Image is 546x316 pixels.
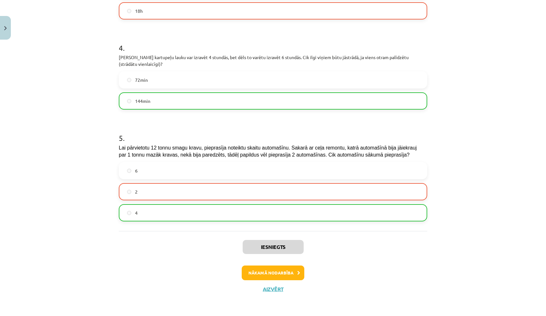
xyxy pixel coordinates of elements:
span: 2 [135,189,138,195]
img: icon-close-lesson-0947bae3869378f0d4975bcd49f059093ad1ed9edebbc8119c70593378902aed.svg [4,26,7,30]
span: 144min [135,98,150,104]
h1: 4 . [119,32,427,52]
input: 72min [127,78,131,82]
input: 4 [127,211,131,215]
span: 6 [135,167,138,174]
input: 6 [127,169,131,173]
input: 2 [127,190,131,194]
button: Iesniegts [243,240,304,254]
input: 144min [127,99,131,103]
button: Aizvērt [261,286,285,292]
span: 4 [135,210,138,216]
p: [PERSON_NAME] kartupeļu lauku var izravēt 4 stundās, bet dēls to varētu izravēt 6 stundās. Cik il... [119,54,427,67]
button: Nākamā nodarbība [242,266,304,280]
input: 18h [127,9,131,13]
span: 72min [135,77,148,83]
span: Lai pārvietotu 12 tonnu smagu kravu, pieprasīja noteiktu skaitu automašīnu. Sakarā ar ceļa remont... [119,145,417,158]
span: 18h [135,8,143,14]
h1: 5 . [119,122,427,142]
